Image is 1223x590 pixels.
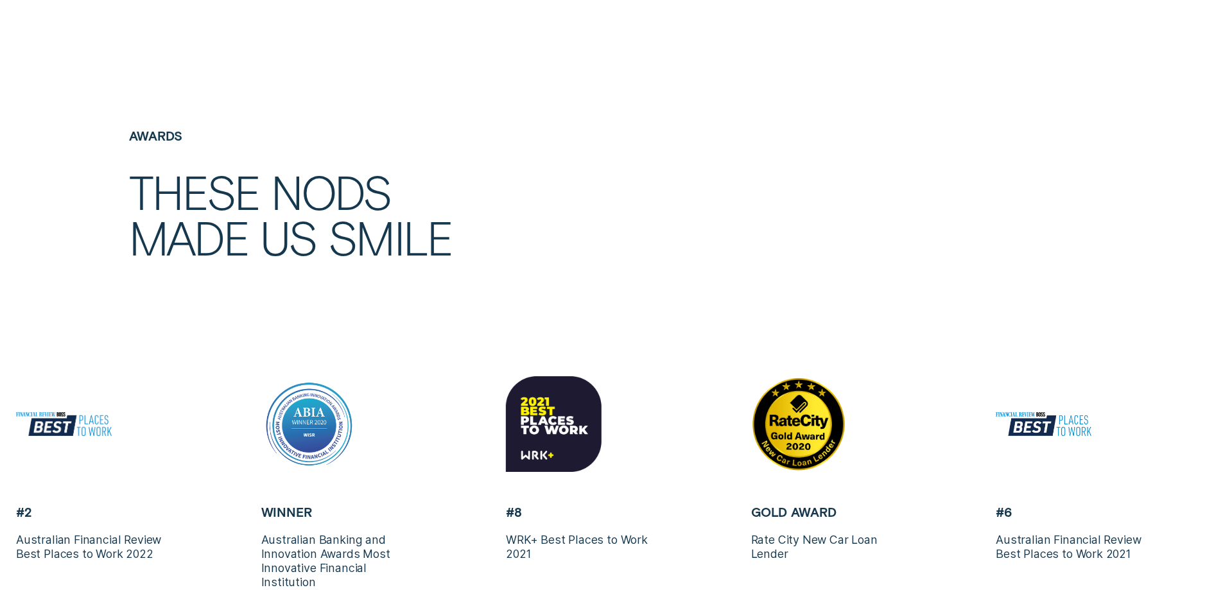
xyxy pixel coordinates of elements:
[16,505,170,519] h5: #2
[261,533,415,590] p: Australian Banking and Innovation Awards Most Innovative Financial Institution
[506,505,660,519] h5: #8
[129,169,605,260] h2: These nods made us smile
[996,533,1150,561] p: Australian Financial Review Best Places to Work 2021
[261,376,357,472] img: ABIA Winner 2020
[16,533,170,561] p: Australian Financial Review Best Places to Work 2022
[261,505,415,519] h5: Winner
[751,505,905,519] h5: GOLD AWARD
[506,533,660,561] p: WRK+ Best Places to Work 2021
[751,533,905,561] p: Rate City New Car Loan Lender
[751,376,847,472] img: RateCity Gold Award 2020 - New Car Loan Lender
[996,505,1150,519] h5: #6
[129,128,605,143] h4: Awards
